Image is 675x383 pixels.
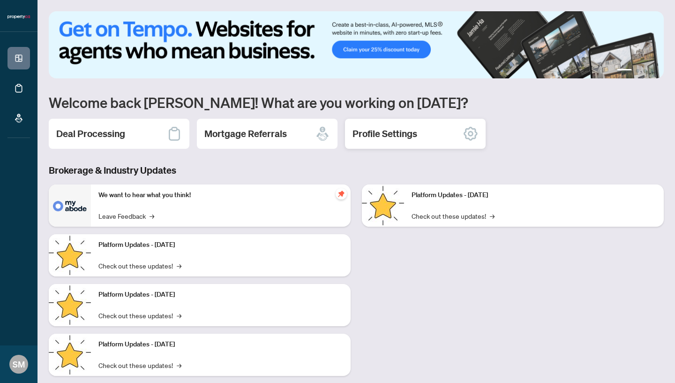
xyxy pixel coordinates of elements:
[49,164,664,177] h3: Brokerage & Industry Updates
[412,190,656,200] p: Platform Updates - [DATE]
[651,69,654,73] button: 4
[98,190,343,200] p: We want to hear what you think!
[204,127,287,140] h2: Mortgage Referrals
[177,310,181,321] span: →
[49,234,91,276] img: Platform Updates - September 16, 2025
[98,260,181,271] a: Check out these updates!→
[98,360,181,370] a: Check out these updates!→
[49,334,91,376] img: Platform Updates - July 8, 2025
[617,69,632,73] button: 1
[637,350,666,378] button: Open asap
[636,69,639,73] button: 2
[98,339,343,350] p: Platform Updates - [DATE]
[98,240,343,250] p: Platform Updates - [DATE]
[49,284,91,326] img: Platform Updates - July 21, 2025
[150,211,154,221] span: →
[98,310,181,321] a: Check out these updates!→
[177,260,181,271] span: →
[336,188,347,199] span: pushpin
[49,11,664,78] img: Slide 0
[362,184,404,227] img: Platform Updates - June 23, 2025
[49,184,91,227] img: We want to hear what you think!
[7,14,30,20] img: logo
[98,290,343,300] p: Platform Updates - [DATE]
[643,69,647,73] button: 3
[412,211,495,221] a: Check out these updates!→
[352,127,417,140] h2: Profile Settings
[177,360,181,370] span: →
[56,127,125,140] h2: Deal Processing
[98,211,154,221] a: Leave Feedback→
[49,93,664,111] h1: Welcome back [PERSON_NAME]! What are you working on [DATE]?
[13,358,25,371] span: SM
[490,211,495,221] span: →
